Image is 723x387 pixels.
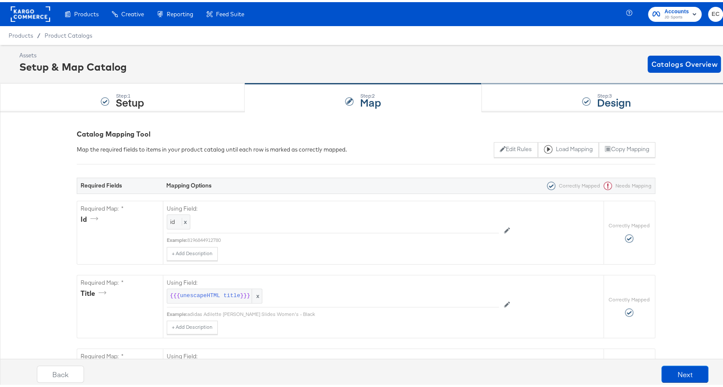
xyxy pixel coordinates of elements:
[180,290,240,298] span: unescapeHTML title
[116,93,144,107] strong: Setup
[37,363,84,381] button: Back
[600,179,651,188] div: Needs Mapping
[609,294,650,301] label: Correctly Mapped
[187,309,499,316] div: adidas Adilette [PERSON_NAME] Slides Women's - Black
[664,12,689,19] span: JD Sports
[167,277,499,285] label: Using Field:
[121,9,144,15] span: Creative
[543,179,600,188] div: Correctly Mapped
[597,91,631,97] div: Step: 3
[167,9,193,15] span: Reporting
[664,5,689,14] span: Accounts
[708,5,723,20] button: EC
[167,202,499,211] label: Using Field:
[648,54,721,71] button: Catalogs Overview
[711,7,720,17] span: EC
[187,235,499,241] div: 8196844912780
[167,319,218,332] button: + Add Description
[19,49,127,57] div: Assets
[167,309,187,316] div: Example:
[81,202,159,211] label: Required Map: *
[9,30,33,37] span: Products
[170,290,180,298] span: {{{
[19,57,127,72] div: Setup & Map Catalog
[77,127,655,137] div: Catalog Mapping Tool
[597,93,631,107] strong: Design
[661,363,708,381] button: Next
[81,212,101,222] div: id
[182,216,187,223] span: x
[651,56,717,68] span: Catalogs Overview
[166,179,212,187] strong: Mapping Options
[167,245,218,259] button: + Add Description
[170,216,175,223] span: id
[240,290,250,298] span: }}}
[538,140,599,155] button: Load Mapping
[599,140,655,155] button: Copy Mapping
[216,9,244,15] span: Feed Suite
[167,235,187,241] div: Example:
[360,93,381,107] strong: Map
[45,30,92,37] a: Product Catalogs
[74,9,99,15] span: Products
[81,179,122,187] strong: Required Fields
[116,91,144,97] div: Step: 1
[77,143,347,152] div: Map the required fields to items in your product catalog until each row is marked as correctly ma...
[494,140,538,155] button: Edit Rules
[609,220,650,227] label: Correctly Mapped
[252,287,262,301] span: x
[81,286,109,296] div: title
[360,91,381,97] div: Step: 2
[81,277,159,285] label: Required Map: *
[648,5,702,20] button: AccountsJD Sports
[33,30,45,37] span: /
